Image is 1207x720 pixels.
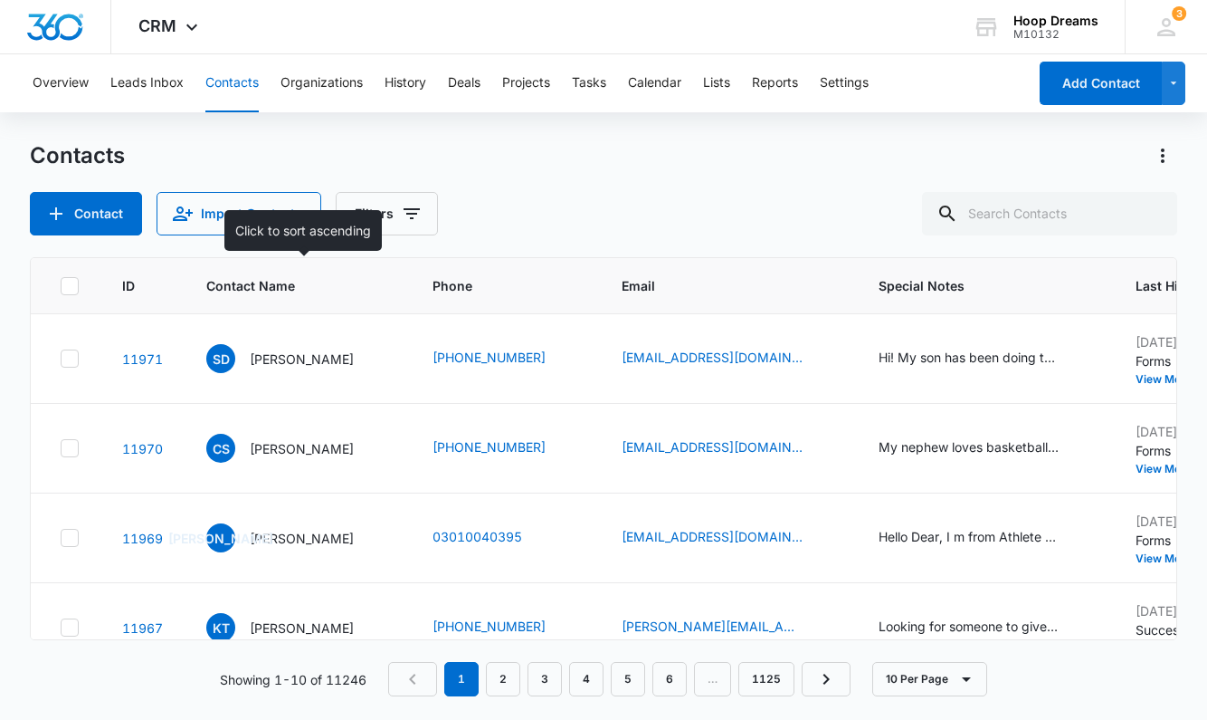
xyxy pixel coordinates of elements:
[122,276,137,295] span: ID
[206,276,363,295] span: Contact Name
[432,527,522,546] a: 03010040395
[622,437,835,459] div: Email - csciberras@icloud.com - Select to Edit Field
[611,662,645,696] a: Page 5
[1148,141,1177,170] button: Actions
[206,344,386,373] div: Contact Name - Shealynn Duvall - Select to Edit Field
[622,348,803,367] a: [EMAIL_ADDRESS][DOMAIN_NAME]
[206,523,235,552] span: [PERSON_NAME]
[122,620,163,636] a: Navigate to contact details page for Kristen Taylor
[820,54,869,112] button: Settings
[486,662,520,696] a: Page 2
[622,617,803,636] a: [PERSON_NAME][EMAIL_ADDRESS][DOMAIN_NAME]
[432,617,546,636] a: [PHONE_NUMBER]
[432,276,552,295] span: Phone
[206,344,235,373] span: SD
[432,617,578,638] div: Phone - (502) 492-3809 - Select to Edit Field
[622,437,803,456] a: [EMAIL_ADDRESS][DOMAIN_NAME]
[879,348,1060,367] div: Hi! My son has been doing the skills trainings on Sundays at 11AM at the [GEOGRAPHIC_DATA] locati...
[752,54,798,112] button: Reports
[879,276,1092,295] span: Special Notes
[569,662,603,696] a: Page 4
[385,54,426,112] button: History
[879,527,1092,549] div: Special Notes - Hello Dear, I m from Athlete Wear, a custom sportswear manufacturer based in Sial...
[872,662,987,696] button: 10 Per Page
[250,529,354,548] p: [PERSON_NAME]
[448,54,480,112] button: Deals
[1013,28,1098,41] div: account id
[224,210,382,251] div: Click to sort ascending
[572,54,606,112] button: Tasks
[250,350,354,369] p: [PERSON_NAME]
[336,192,438,235] button: Filters
[122,531,163,546] a: Navigate to contact details page for Junaid Ashraf
[922,192,1177,235] input: Search Contacts
[30,142,125,169] h1: Contacts
[879,617,1092,638] div: Special Notes - Looking for someone to give my 7th grade son skills lessons. - Select to Edit Field
[206,613,235,642] span: KT
[802,662,851,696] a: Next Page
[879,527,1060,546] div: Hello Dear, I m from Athlete Wear, a custom sportswear manufacturer based in [GEOGRAPHIC_DATA]. W...
[622,348,835,370] div: Email - smha242@gmail.com - Select to Edit Field
[432,437,578,459] div: Phone - (270) 705-7808 - Select to Edit Field
[628,54,681,112] button: Calendar
[652,662,687,696] a: Page 6
[432,348,546,367] a: [PHONE_NUMBER]
[1136,374,1204,385] button: View More
[1013,14,1098,28] div: account name
[432,527,555,549] div: Phone - 03010040395 - Select to Edit Field
[1172,6,1186,21] span: 3
[110,54,184,112] button: Leads Inbox
[432,437,546,456] a: [PHONE_NUMBER]
[444,662,479,696] em: 1
[622,527,835,549] div: Email - procurement@atheletewear.com - Select to Edit Field
[206,523,386,552] div: Contact Name - Junaid Ashraf - Select to Edit Field
[157,192,321,235] button: Import Contacts
[122,351,163,367] a: Navigate to contact details page for Shealynn Duvall
[206,434,235,463] span: CS
[1040,62,1162,105] button: Add Contact
[622,617,835,638] div: Email - kristen.taylor786@gmail.com - Select to Edit Field
[1136,464,1204,475] button: View More
[250,439,354,458] p: [PERSON_NAME]
[205,54,259,112] button: Contacts
[33,54,89,112] button: Overview
[879,617,1060,636] div: Looking for someone to give my 7th grade son skills lessons.
[220,670,366,689] p: Showing 1-10 of 11246
[1172,6,1186,21] div: notifications count
[502,54,550,112] button: Projects
[432,348,578,370] div: Phone - (606) 226-9984 - Select to Edit Field
[703,54,730,112] button: Lists
[622,276,809,295] span: Email
[122,441,163,456] a: Navigate to contact details page for Charlotte Sciberras
[30,192,142,235] button: Add Contact
[206,434,386,463] div: Contact Name - Charlotte Sciberras - Select to Edit Field
[250,619,354,638] p: [PERSON_NAME]
[138,16,176,35] span: CRM
[879,348,1092,370] div: Special Notes - Hi! My son has been doing the skills trainings on Sundays at 11AM at the Palumbo ...
[527,662,562,696] a: Page 3
[879,437,1092,459] div: Special Notes - My nephew loves basketball but sometimes gets overlooked by his coaches due to hi...
[879,437,1060,456] div: My nephew loves basketball but sometimes gets overlooked by his coaches due to him being short. I...
[1136,553,1204,564] button: View More
[280,54,363,112] button: Organizations
[388,662,851,696] nav: Pagination
[622,527,803,546] a: [EMAIL_ADDRESS][DOMAIN_NAME]
[738,662,794,696] a: Page 1125
[206,613,386,642] div: Contact Name - Kristen Taylor - Select to Edit Field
